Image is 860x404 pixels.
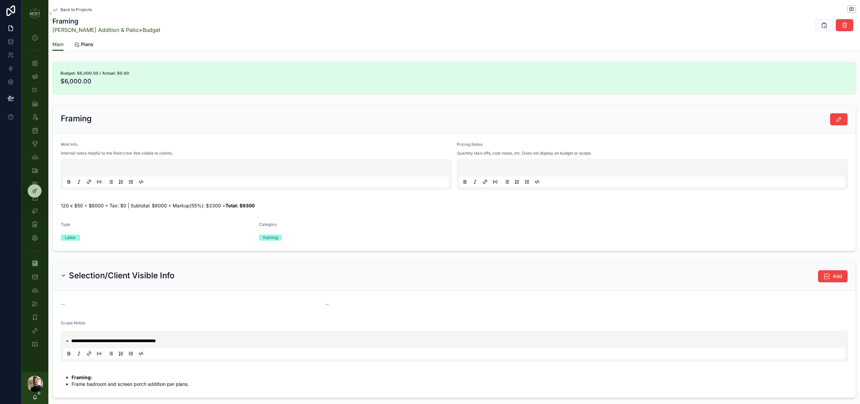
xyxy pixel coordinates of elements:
[52,26,160,34] span: >
[65,235,76,241] div: Labor
[263,235,278,241] div: framing
[81,41,93,48] span: Plans
[52,27,139,33] a: [PERSON_NAME] Addition & Patio
[61,142,78,147] span: Mint Info
[72,374,92,380] strong: Framing:
[457,151,592,156] span: Quantity take offs, cost notes, etc. Does not display on budget or scope.
[21,27,48,372] div: scrollable content
[74,38,93,52] a: Plans
[52,7,92,12] a: Back to Projects
[30,8,40,19] img: App logo
[61,320,85,325] span: Scope Notes
[142,27,160,33] a: Budget
[60,7,92,12] span: Back to Projects
[72,381,584,388] li: Frame bedroom and screen porch addition per plans.
[52,16,160,26] h1: Framing
[259,222,277,227] span: Category
[818,270,848,282] button: Add
[52,38,63,51] a: Main
[60,71,129,76] strong: Budget: $6,000.00 / Actual: $0.00
[61,151,173,156] span: Internal notes helpful to the field crew. Not visible to clients.
[325,301,329,308] span: --
[61,203,255,208] span: 120 x $50 = $6000 + Tax: $0 | Subtotal: $6000 + Markup(55%): $3300 =
[69,270,175,281] h2: Selection/Client Visible Info
[52,41,63,48] span: Main
[457,142,482,147] span: Pricing Notes
[61,222,70,227] span: Type
[61,113,92,124] h2: Framing
[61,301,65,308] span: --
[833,273,842,280] span: Add
[60,77,848,86] span: $6,000.00
[225,203,255,208] strong: Total: $9300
